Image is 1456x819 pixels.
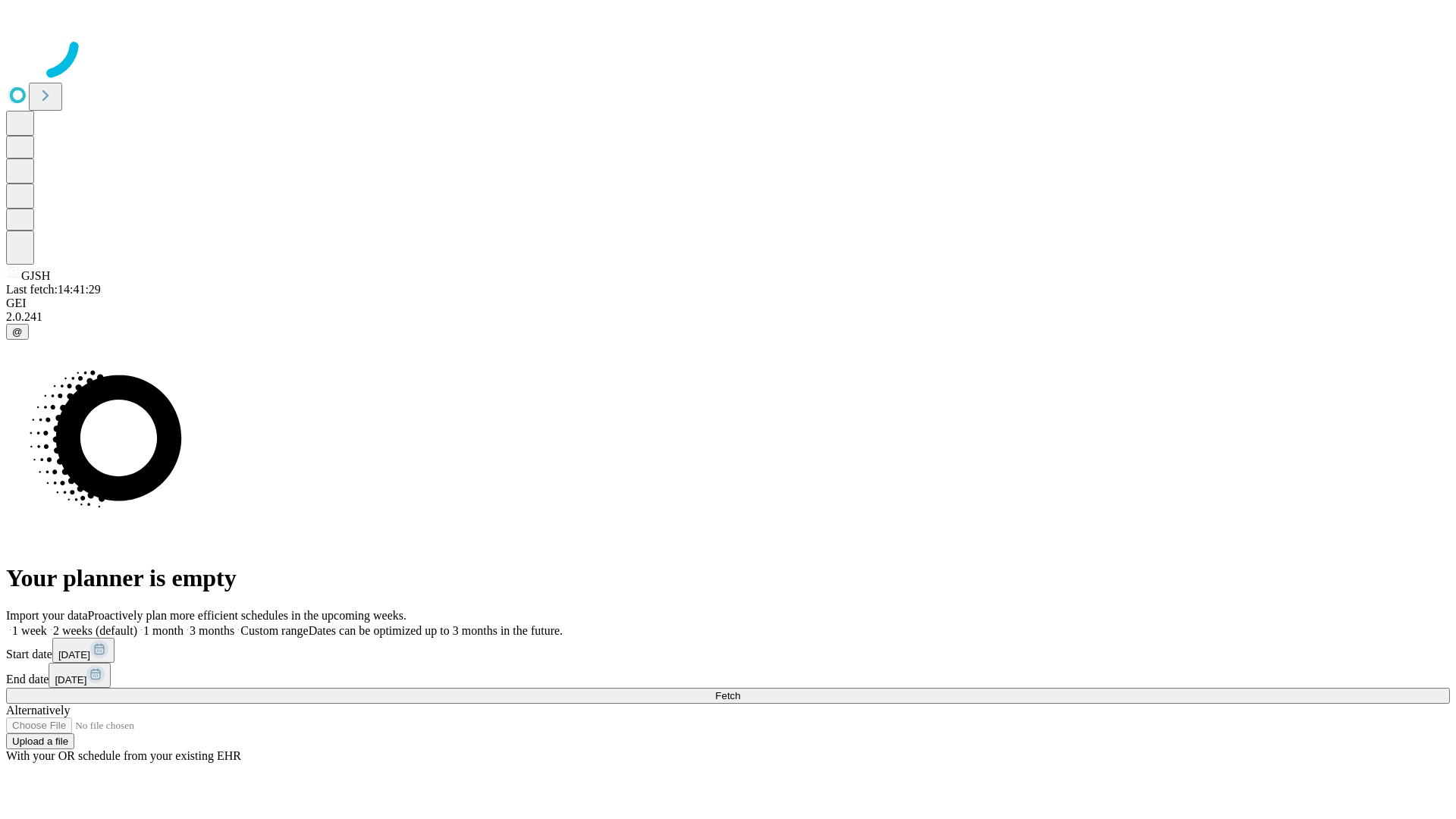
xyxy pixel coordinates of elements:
[190,624,234,637] span: 3 months
[143,624,184,637] span: 1 month
[55,674,86,686] span: [DATE]
[53,624,137,637] span: 2 weeks (default)
[6,310,1450,324] div: 2.0.241
[6,297,1450,310] div: GEI
[6,638,1450,663] div: Start date
[88,609,406,622] span: Proactively plan more efficient schedules in the upcoming weeks.
[12,326,23,337] span: @
[6,609,88,622] span: Import your data
[309,624,563,637] span: Dates can be optimized up to 3 months in the future.
[240,624,308,637] span: Custom range
[715,690,740,701] span: Fetch
[6,749,241,762] span: With your OR schedule from your existing EHR
[52,638,115,663] button: [DATE]
[6,704,70,717] span: Alternatively
[49,663,111,688] button: [DATE]
[6,283,101,296] span: Last fetch: 14:41:29
[6,564,1450,592] h1: Your planner is empty
[58,649,90,661] span: [DATE]
[6,663,1450,688] div: End date
[6,324,29,340] button: @
[21,269,50,282] span: GJSH
[12,624,47,637] span: 1 week
[6,733,74,749] button: Upload a file
[6,688,1450,704] button: Fetch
